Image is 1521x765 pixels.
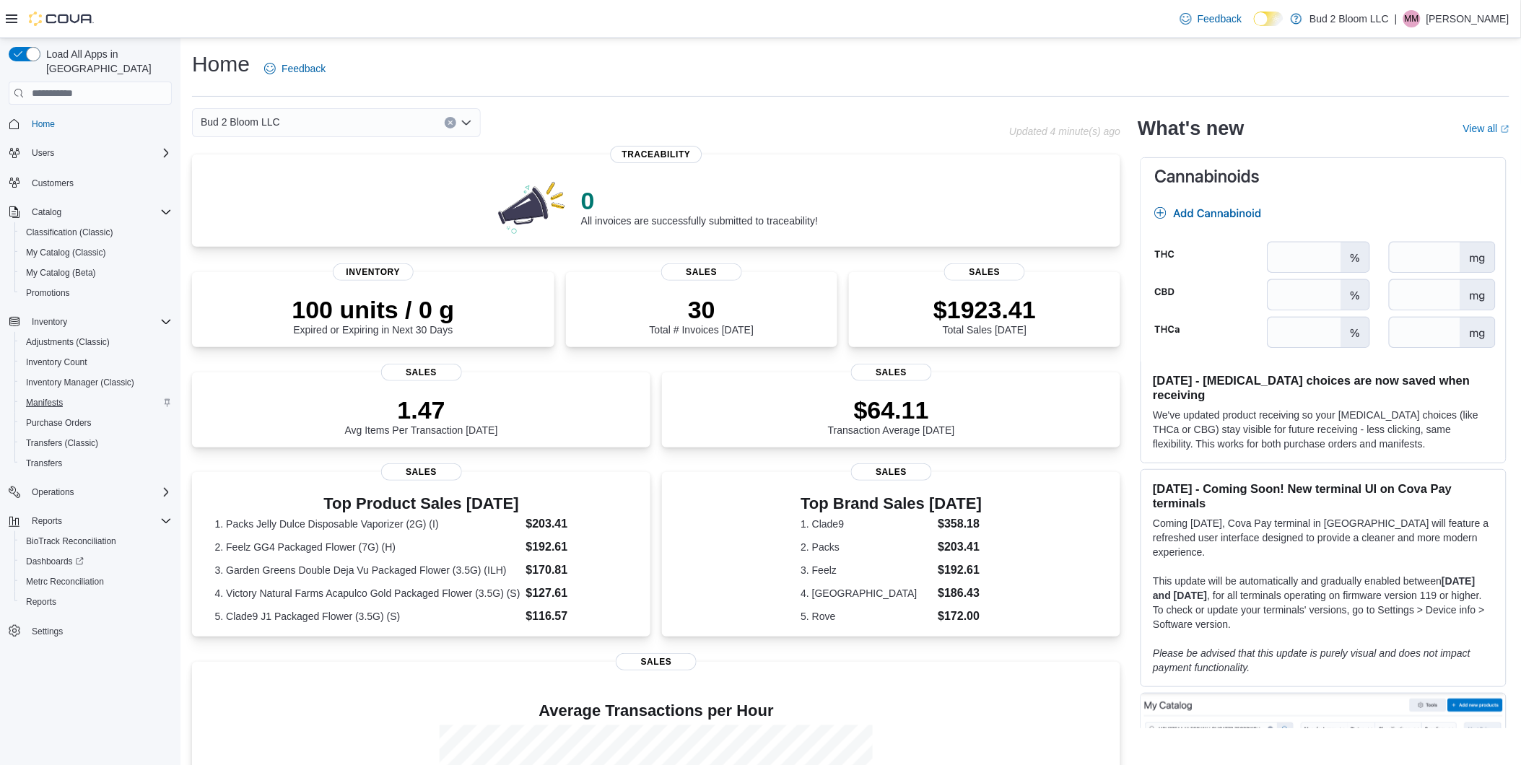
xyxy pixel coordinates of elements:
p: 1.47 [345,395,498,424]
span: Home [32,118,55,130]
span: Feedback [282,61,326,76]
span: Promotions [20,284,172,302]
span: Purchase Orders [26,417,92,429]
span: Promotions [26,287,70,299]
a: Manifests [20,394,69,411]
h1: Home [192,50,250,79]
span: Inventory [333,263,414,281]
div: Avg Items Per Transaction [DATE] [345,395,498,436]
dt: 3. Garden Greens Double Deja Vu Packaged Flower (3.5G) (ILH) [215,563,520,577]
p: This update will be automatically and gradually enabled between , for all terminals operating on ... [1153,574,1494,631]
span: Adjustments (Classic) [26,336,110,348]
a: Classification (Classic) [20,224,119,241]
dd: $358.18 [938,515,982,533]
span: Dashboards [26,556,84,567]
span: Adjustments (Classic) [20,333,172,351]
p: 30 [650,295,754,324]
div: All invoices are successfully submitted to traceability! [581,186,818,227]
span: Customers [26,173,172,191]
h3: [DATE] - [MEDICAL_DATA] choices are now saved when receiving [1153,373,1494,402]
button: Classification (Classic) [14,222,178,242]
p: 0 [581,186,818,215]
a: My Catalog (Beta) [20,264,102,281]
button: Inventory Count [14,352,178,372]
em: Please be advised that this update is purely visual and does not impact payment functionality. [1153,647,1470,673]
span: Inventory [26,313,172,331]
a: Reports [20,593,62,611]
span: Reports [26,512,172,530]
span: Sales [616,653,697,670]
span: Manifests [20,394,172,411]
button: Manifests [14,393,178,413]
span: Sales [661,263,742,281]
span: My Catalog (Classic) [26,247,106,258]
button: My Catalog (Beta) [14,263,178,283]
span: Sales [381,364,462,381]
dt: 3. Feelz [801,563,932,577]
span: Users [32,147,54,159]
span: BioTrack Reconciliation [26,535,116,547]
div: Transaction Average [DATE] [828,395,955,436]
p: Coming [DATE], Cova Pay terminal in [GEOGRAPHIC_DATA] will feature a refreshed user interface des... [1153,516,1494,559]
a: Transfers (Classic) [20,434,104,452]
span: My Catalog (Beta) [20,264,172,281]
span: Catalog [26,204,172,221]
span: Reports [26,596,56,608]
span: MM [1405,10,1419,27]
span: BioTrack Reconciliation [20,533,172,550]
span: Settings [32,626,63,637]
button: Home [3,113,178,134]
dd: $186.43 [938,585,982,602]
p: Updated 4 minute(s) ago [1009,126,1120,137]
button: Open list of options [461,117,472,128]
a: Inventory Manager (Classic) [20,374,140,391]
h3: Top Brand Sales [DATE] [801,495,982,512]
span: Reports [32,515,62,527]
nav: Complex example [9,108,172,679]
a: Feedback [1174,4,1247,33]
p: 100 units / 0 g [292,295,454,324]
span: My Catalog (Classic) [20,244,172,261]
span: Classification (Classic) [26,227,113,238]
span: Transfers (Classic) [26,437,98,449]
button: Clear input [445,117,456,128]
div: Expired or Expiring in Next 30 Days [292,295,454,336]
span: Feedback [1198,12,1242,26]
dt: 1. Packs Jelly Dulce Disposable Vaporizer (2G) (I) [215,517,520,531]
span: Operations [26,484,172,501]
dt: 2. Feelz GG4 Packaged Flower (7G) (H) [215,540,520,554]
button: Transfers [14,453,178,473]
span: Settings [26,622,172,640]
span: Inventory Manager (Classic) [20,374,172,391]
a: Home [26,115,61,133]
span: Reports [20,593,172,611]
button: Reports [3,511,178,531]
img: 0 [494,178,570,235]
span: Sales [944,263,1025,281]
dd: $170.81 [526,561,628,579]
dt: 4. Victory Natural Farms Acapulco Gold Packaged Flower (3.5G) (S) [215,586,520,600]
button: Inventory [3,312,178,332]
p: Bud 2 Bloom LLC [1309,10,1389,27]
button: Transfers (Classic) [14,433,178,453]
span: Metrc Reconciliation [26,576,104,587]
h2: What's new [1138,117,1244,140]
span: Dashboards [20,553,172,570]
button: Customers [3,172,178,193]
span: Sales [851,463,932,481]
dt: 4. [GEOGRAPHIC_DATA] [801,586,932,600]
span: Inventory Count [20,354,172,371]
span: Traceability [611,146,702,163]
span: Transfers (Classic) [20,434,172,452]
div: Total Sales [DATE] [933,295,1036,336]
button: Operations [3,482,178,502]
dd: $203.41 [526,515,628,533]
button: Settings [3,621,178,642]
dd: $172.00 [938,608,982,625]
span: Metrc Reconciliation [20,573,172,590]
button: Promotions [14,283,178,303]
a: Dashboards [20,553,90,570]
button: Inventory Manager (Classic) [14,372,178,393]
p: We've updated product receiving so your [MEDICAL_DATA] choices (like THCa or CBG) stay visible fo... [1153,408,1494,451]
h4: Average Transactions per Hour [204,702,1109,720]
